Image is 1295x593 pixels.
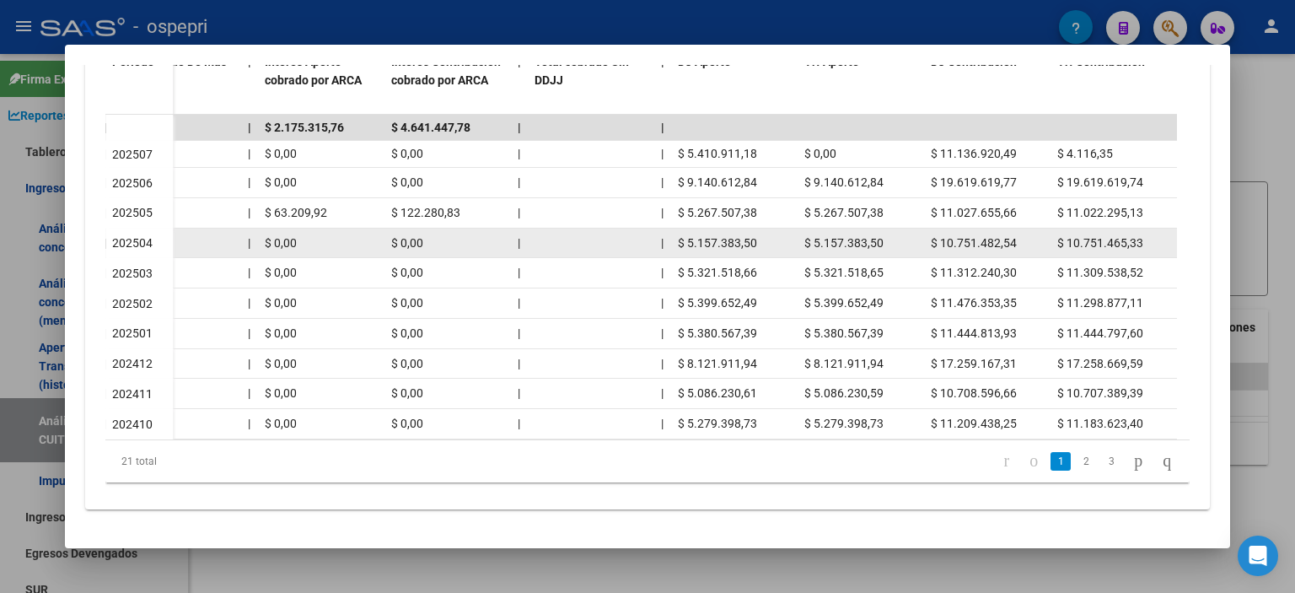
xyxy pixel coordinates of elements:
span: $ 5.279.398,73 [804,417,884,430]
datatable-header-cell: DJ Aporte [671,44,798,118]
span: | [248,121,251,134]
span: 202505 [112,206,153,219]
span: $ 5.267.507,38 [678,206,757,219]
span: $ 5.086.230,61 [678,386,757,400]
span: $ 11.309.538,52 [1057,266,1143,279]
span: $ 11.476.353,35 [931,296,1017,310]
span: | [518,206,520,219]
span: $ 11.298.877,11 [1057,296,1143,310]
a: 1 [1051,452,1071,471]
span: $ 11.022.295,13 [1057,206,1143,219]
span: $ 17.259.167,31 [931,357,1017,370]
span: | [248,236,250,250]
span: $ 5.086.230,59 [804,386,884,400]
a: go to previous page [1022,452,1045,471]
span: $ 0,00 [265,296,297,310]
span: | [518,121,521,134]
span: 202507 [112,148,153,161]
span: | [661,266,664,279]
span: | [518,417,520,430]
span: | [248,386,250,400]
span: 202506 [112,176,153,190]
li: page 2 [1073,447,1099,476]
span: $ 0,00 [804,147,836,160]
span: $ 19.619.619,74 [1057,175,1143,189]
span: Interés Aporte cobrado por ARCA [265,55,362,88]
span: | [661,386,664,400]
span: $ 11.312.240,30 [931,266,1017,279]
datatable-header-cell: Período [105,44,173,115]
div: Open Intercom Messenger [1238,536,1278,576]
span: Interés Contribución cobrado por ARCA [391,55,501,88]
span: | [661,147,664,160]
span: $ 4.641.447,78 [391,121,470,134]
span: | [661,206,664,219]
span: $ 0,00 [391,417,423,430]
span: $ 8.121.911,94 [678,357,757,370]
span: $ 4.116,35 [1057,147,1113,160]
span: $ 5.380.567,39 [678,326,757,340]
datatable-header-cell: Transferido De Más [115,44,241,118]
a: go to next page [1126,452,1150,471]
datatable-header-cell: Trf Aporte [798,44,924,118]
span: | [518,326,520,340]
span: 202502 [112,297,153,310]
span: $ 0,00 [265,236,297,250]
a: go to first page [997,452,1018,471]
span: | [248,175,250,189]
li: page 3 [1099,447,1124,476]
span: $ 2.175.315,76 [265,121,344,134]
span: $ 9.140.612,84 [678,175,757,189]
span: | [518,386,520,400]
span: $ 9.140.612,84 [804,175,884,189]
datatable-header-cell: DJ Contribucion [924,44,1051,118]
span: | [661,296,664,310]
span: $ 63.209,92 [265,206,327,219]
span: $ 5.279.398,73 [678,417,757,430]
span: $ 0,00 [391,357,423,370]
span: $ 11.027.655,66 [931,206,1017,219]
datatable-header-cell: | [241,44,258,118]
span: $ 11.183.623,40 [1057,417,1143,430]
span: | [248,357,250,370]
span: 202503 [112,267,153,280]
span: | [518,266,520,279]
span: $ 10.751.482,54 [931,236,1017,250]
span: 202501 [112,326,153,340]
span: 202504 [112,236,153,250]
span: | [248,417,250,430]
span: $ 0,00 [265,266,297,279]
span: 202411 [112,387,153,401]
span: $ 17.258.669,59 [1057,357,1143,370]
span: | [518,357,520,370]
span: | [661,121,664,134]
span: $ 5.157.383,50 [678,236,757,250]
span: $ 0,00 [391,147,423,160]
div: 21 total [105,440,320,482]
datatable-header-cell: | [654,44,671,118]
a: 3 [1101,452,1121,471]
span: $ 0,00 [391,175,423,189]
span: | [518,296,520,310]
span: | [248,147,250,160]
span: Total cobrado Sin DDJJ [535,55,629,88]
span: $ 5.267.507,38 [804,206,884,219]
span: | [248,206,250,219]
span: $ 5.157.383,50 [804,236,884,250]
span: $ 5.380.567,39 [804,326,884,340]
span: | [248,296,250,310]
span: $ 5.410.911,18 [678,147,757,160]
datatable-header-cell: Trf Contribucion [1051,44,1177,118]
span: $ 0,00 [265,175,297,189]
span: $ 19.619.619,77 [931,175,1017,189]
span: $ 8.121.911,94 [804,357,884,370]
span: $ 5.399.652,49 [678,296,757,310]
datatable-header-cell: | [511,44,528,118]
span: $ 5.321.518,66 [678,266,757,279]
span: $ 0,00 [391,236,423,250]
span: $ 0,00 [265,147,297,160]
datatable-header-cell: Total cobrado Sin DDJJ [528,44,654,118]
span: $ 0,00 [265,326,297,340]
span: | [661,357,664,370]
span: | [518,175,520,189]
